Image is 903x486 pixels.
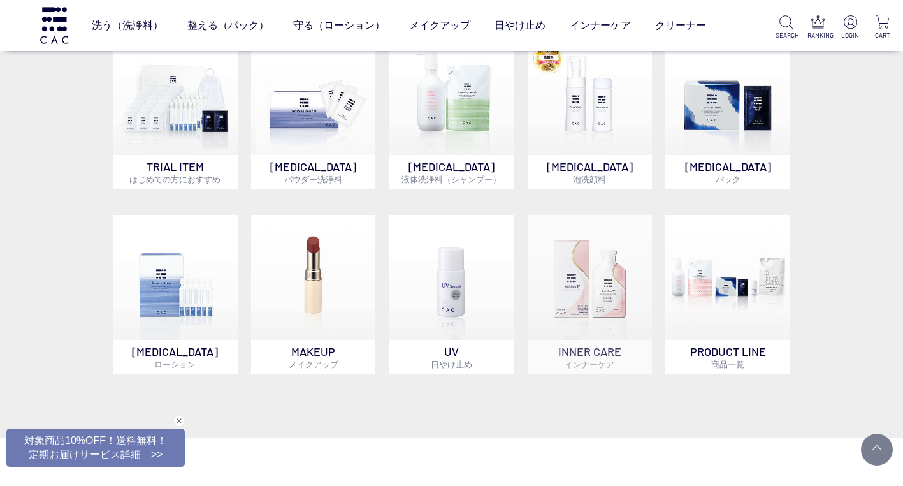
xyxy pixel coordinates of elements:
span: はじめての方におすすめ [129,174,220,184]
p: SEARCH [776,31,796,40]
p: RANKING [807,31,828,40]
p: [MEDICAL_DATA] [389,155,514,189]
a: CART [872,15,893,40]
p: [MEDICAL_DATA] [665,155,790,189]
p: LOGIN [840,31,860,40]
span: インナーケア [565,359,614,369]
span: パウダー洗浄料 [284,174,342,184]
a: MAKEUPメイクアップ [251,215,376,374]
a: クリーナー [655,8,706,43]
p: CART [872,31,893,40]
a: インナーケア INNER CAREインナーケア [528,215,653,374]
p: UV [389,340,514,374]
p: [MEDICAL_DATA] [528,155,653,189]
p: MAKEUP [251,340,376,374]
a: 洗う（洗浄料） [92,8,163,43]
a: 泡洗顔料 [MEDICAL_DATA]泡洗顔料 [528,31,653,190]
span: 日やけ止め [431,359,472,369]
span: パック [716,174,740,184]
p: [MEDICAL_DATA] [251,155,376,189]
a: SEARCH [776,15,796,40]
img: インナーケア [528,215,653,340]
p: INNER CARE [528,340,653,374]
a: インナーケア [570,8,631,43]
p: [MEDICAL_DATA] [113,340,238,374]
img: logo [38,7,70,43]
span: ローション [154,359,196,369]
span: 泡洗顔料 [573,174,606,184]
a: [MEDICAL_DATA]ローション [113,215,238,374]
span: メイクアップ [289,359,338,369]
a: 守る（ローション） [293,8,385,43]
a: 整える（パック） [187,8,269,43]
a: メイクアップ [409,8,470,43]
a: RANKING [807,15,828,40]
a: [MEDICAL_DATA]パック [665,31,790,190]
a: LOGIN [840,15,860,40]
a: [MEDICAL_DATA]パウダー洗浄料 [251,31,376,190]
span: 商品一覧 [711,359,744,369]
img: トライアルセット [113,31,238,156]
img: 泡洗顔料 [528,31,653,156]
a: [MEDICAL_DATA]液体洗浄料（シャンプー） [389,31,514,190]
a: PRODUCT LINE商品一覧 [665,215,790,374]
a: 日やけ止め [495,8,545,43]
p: TRIAL ITEM [113,155,238,189]
a: トライアルセット TRIAL ITEMはじめての方におすすめ [113,31,238,190]
p: PRODUCT LINE [665,340,790,374]
span: 液体洗浄料（シャンプー） [401,174,501,184]
a: UV日やけ止め [389,215,514,374]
